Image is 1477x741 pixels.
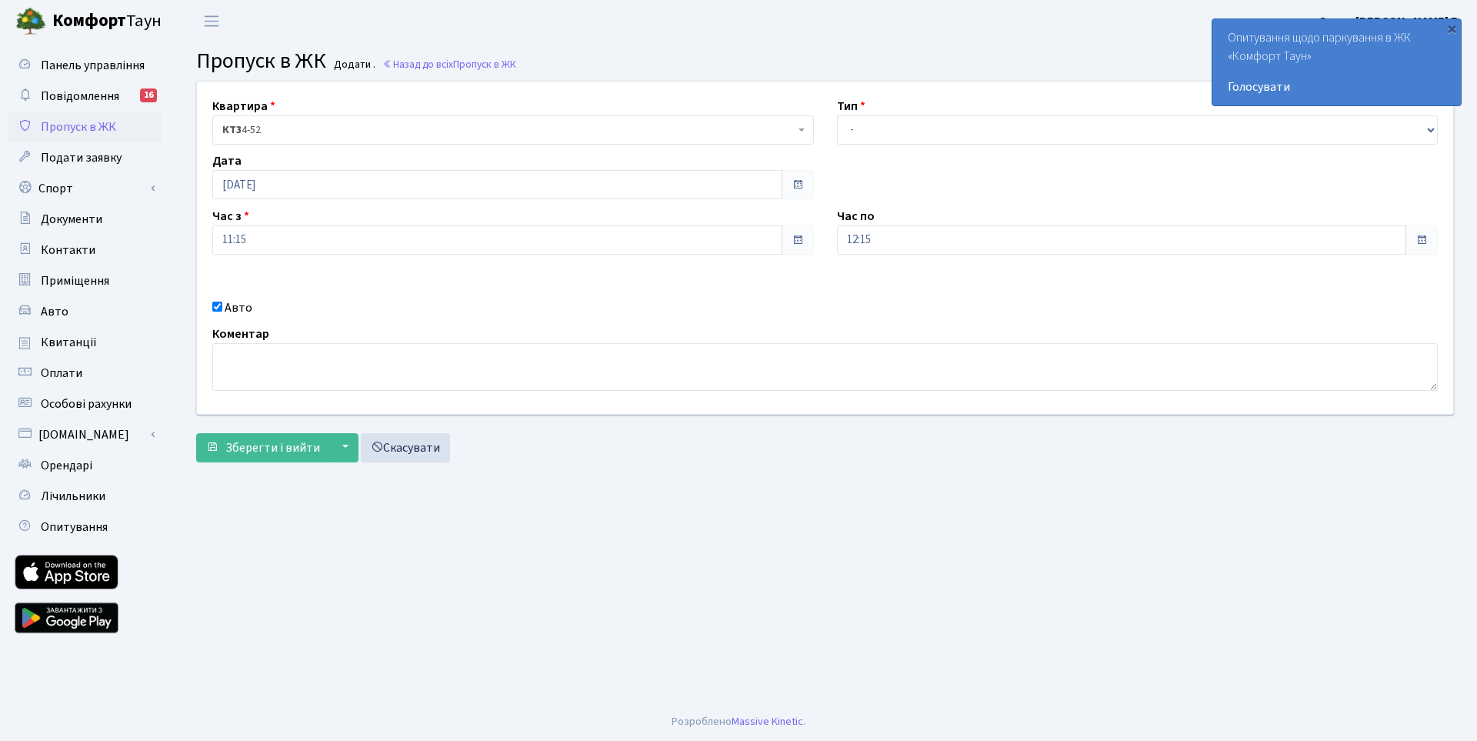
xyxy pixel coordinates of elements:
[41,57,145,74] span: Панель управління
[8,358,162,389] a: Оплати
[8,173,162,204] a: Спорт
[8,327,162,358] a: Квитанції
[41,118,116,135] span: Пропуск в ЖК
[8,204,162,235] a: Документи
[222,122,242,138] b: КТ3
[8,296,162,327] a: Авто
[41,457,92,474] span: Орендарі
[41,211,102,228] span: Документи
[212,325,269,343] label: Коментар
[1212,19,1461,105] div: Опитування щодо паркування в ЖК «Комфорт Таун»
[41,272,109,289] span: Приміщення
[212,152,242,170] label: Дата
[8,481,162,512] a: Лічильники
[140,88,157,102] div: 16
[1320,12,1459,31] a: Зуєва [PERSON_NAME] Г.
[15,6,46,37] img: logo.png
[52,8,162,35] span: Таун
[41,365,82,382] span: Оплати
[8,235,162,265] a: Контакти
[212,97,275,115] label: Квартира
[41,396,132,412] span: Особові рахунки
[837,97,865,115] label: Тип
[837,207,875,225] label: Час по
[196,45,326,76] span: Пропуск в ЖК
[8,419,162,450] a: [DOMAIN_NAME]
[196,433,330,462] button: Зберегти і вийти
[331,58,375,72] small: Додати .
[732,713,803,729] a: Massive Kinetic
[453,57,516,72] span: Пропуск в ЖК
[1320,13,1459,30] b: Зуєва [PERSON_NAME] Г.
[8,265,162,296] a: Приміщення
[1228,78,1445,96] a: Голосувати
[41,334,97,351] span: Квитанції
[225,439,320,456] span: Зберегти і вийти
[212,115,814,145] span: <b>КТ3</b>&nbsp;&nbsp;&nbsp;4-52
[8,512,162,542] a: Опитування
[8,112,162,142] a: Пропуск в ЖК
[8,389,162,419] a: Особові рахунки
[41,88,119,105] span: Повідомлення
[41,303,68,320] span: Авто
[8,50,162,81] a: Панель управління
[192,8,231,34] button: Переключити навігацію
[225,299,252,317] label: Авто
[8,142,162,173] a: Подати заявку
[1444,21,1459,36] div: ×
[8,450,162,481] a: Орендарі
[212,207,249,225] label: Час з
[382,57,516,72] a: Назад до всіхПропуск в ЖК
[8,81,162,112] a: Повідомлення16
[41,519,108,536] span: Опитування
[222,122,795,138] span: <b>КТ3</b>&nbsp;&nbsp;&nbsp;4-52
[361,433,450,462] a: Скасувати
[672,713,805,730] div: Розроблено .
[41,488,105,505] span: Лічильники
[52,8,126,33] b: Комфорт
[41,149,122,166] span: Подати заявку
[41,242,95,259] span: Контакти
